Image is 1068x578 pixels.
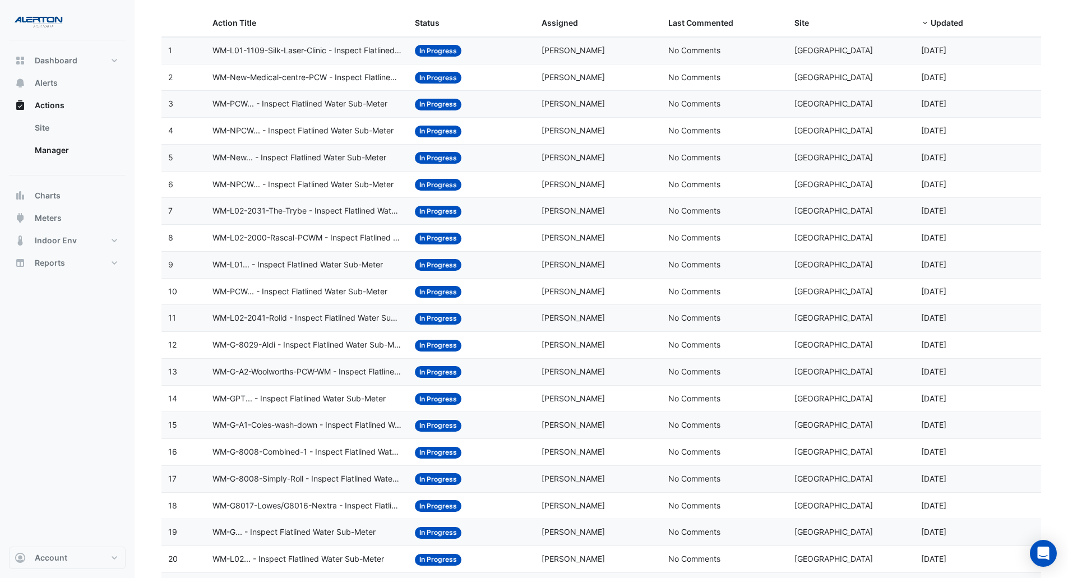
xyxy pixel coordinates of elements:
button: Actions [9,94,126,117]
span: 2025-09-05T13:34:29.544 [921,527,946,537]
span: WM-L02... - Inspect Flatlined Water Sub-Meter [212,553,384,566]
span: WM-G-8029-Aldi - Inspect Flatlined Water Sub-Meter [212,339,401,352]
span: [GEOGRAPHIC_DATA] [794,367,873,376]
span: [GEOGRAPHIC_DATA] [794,313,873,322]
span: 14 [168,394,177,403]
span: 2025-09-05T13:35:10.710 [921,313,946,322]
span: No Comments [668,206,720,215]
span: [PERSON_NAME] [542,340,605,349]
span: 2025-09-05T13:35:49.037 [921,99,946,108]
span: [GEOGRAPHIC_DATA] [794,233,873,242]
span: WM-G... - Inspect Flatlined Water Sub-Meter [212,526,376,539]
span: Indoor Env [35,235,77,246]
span: In Progress [415,473,461,485]
span: [PERSON_NAME] [542,474,605,483]
span: [GEOGRAPHIC_DATA] [794,99,873,108]
span: 2025-09-05T13:34:38.102 [921,474,946,483]
span: [GEOGRAPHIC_DATA] [794,206,873,215]
span: In Progress [415,259,461,271]
span: [GEOGRAPHIC_DATA] [794,179,873,189]
span: [GEOGRAPHIC_DATA] [794,554,873,563]
span: No Comments [668,152,720,162]
span: Status [415,18,440,27]
span: [PERSON_NAME] [542,394,605,403]
span: [GEOGRAPHIC_DATA] [794,340,873,349]
span: No Comments [668,260,720,269]
span: 18 [168,501,177,510]
span: No Comments [668,72,720,82]
span: [PERSON_NAME] [542,501,605,510]
span: 2025-09-05T13:34:33.604 [921,501,946,510]
span: Assigned [542,18,578,27]
span: In Progress [415,206,461,218]
span: 19 [168,527,177,537]
span: [PERSON_NAME] [542,313,605,322]
span: In Progress [415,420,461,432]
span: In Progress [415,393,461,405]
span: [GEOGRAPHIC_DATA] [794,152,873,162]
span: In Progress [415,313,461,325]
span: [PERSON_NAME] [542,179,605,189]
button: Alerts [9,72,126,94]
span: [PERSON_NAME] [542,420,605,429]
span: No Comments [668,474,720,483]
span: [PERSON_NAME] [542,72,605,82]
span: [GEOGRAPHIC_DATA] [794,260,873,269]
span: No Comments [668,126,720,135]
app-icon: Actions [15,100,26,111]
button: Reports [9,252,126,274]
span: [GEOGRAPHIC_DATA] [794,286,873,296]
span: [GEOGRAPHIC_DATA] [794,447,873,456]
span: WM-G-A2-Woolworths-PCW-WM - Inspect Flatlined Water Sub-Meter [212,366,401,378]
span: Dashboard [35,55,77,66]
span: Site [794,18,809,27]
button: Dashboard [9,49,126,72]
span: Last Commented [668,18,733,27]
span: 5 [168,152,173,162]
span: In Progress [415,179,461,191]
span: WM-New-Medical-centre-PCW - Inspect Flatlined Water Sub-Meter [212,71,401,84]
span: WM-PCW... - Inspect Flatlined Water Sub-Meter [212,98,387,110]
span: WM-NPCW... - Inspect Flatlined Water Sub-Meter [212,124,394,137]
span: 11 [168,313,176,322]
span: 1 [168,45,172,55]
span: In Progress [415,286,461,298]
span: Actions [35,100,64,111]
span: 16 [168,447,177,456]
span: 20 [168,554,178,563]
span: 2025-09-05T13:35:44.622 [921,126,946,135]
span: Account [35,552,67,563]
span: In Progress [415,152,461,164]
span: Alerts [35,77,58,89]
span: No Comments [668,394,720,403]
span: 2025-09-05T13:35:56.830 [921,45,946,55]
span: 2 [168,72,173,82]
span: No Comments [668,367,720,376]
button: Account [9,547,126,569]
span: WM-G-8008-Combined-1 - Inspect Flatlined Water Sub-Meter [212,446,401,459]
span: No Comments [668,286,720,296]
span: Meters [35,212,62,224]
span: 2025-09-05T13:35:14.896 [921,286,946,296]
span: 2025-09-05T13:34:52.511 [921,420,946,429]
span: In Progress [415,99,461,110]
span: 2025-09-05T13:34:56.966 [921,394,946,403]
span: In Progress [415,527,461,539]
span: No Comments [668,233,720,242]
span: 17 [168,474,177,483]
span: 13 [168,367,177,376]
span: In Progress [415,72,461,84]
button: Charts [9,184,126,207]
span: In Progress [415,233,461,244]
span: [PERSON_NAME] [542,447,605,456]
span: [PERSON_NAME] [542,99,605,108]
span: [GEOGRAPHIC_DATA] [794,527,873,537]
span: 15 [168,420,177,429]
span: 2025-09-05T13:34:47.857 [921,447,946,456]
span: Charts [35,190,61,201]
app-icon: Charts [15,190,26,201]
span: No Comments [668,99,720,108]
span: [PERSON_NAME] [542,152,605,162]
span: [PERSON_NAME] [542,554,605,563]
span: [PERSON_NAME] [542,45,605,55]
